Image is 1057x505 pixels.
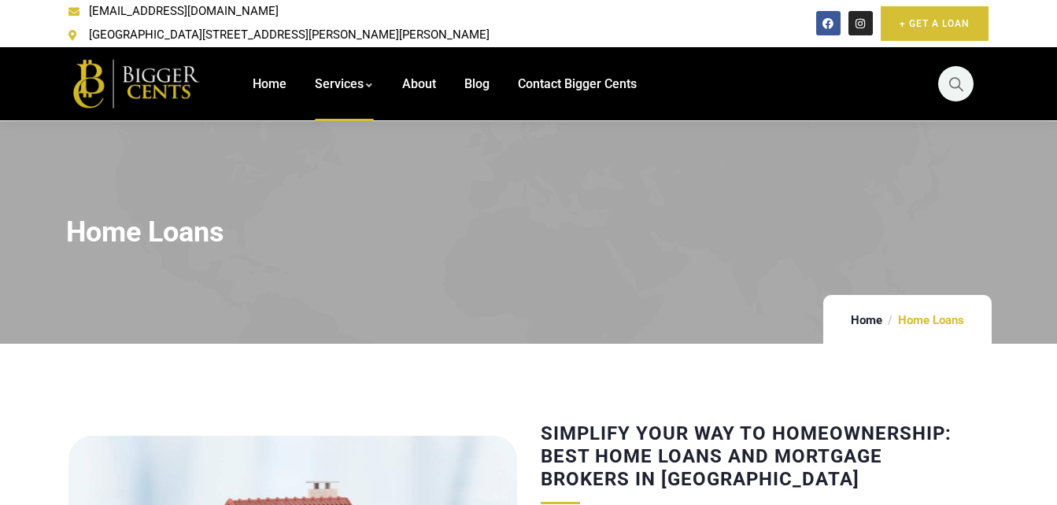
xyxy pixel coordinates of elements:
a: About [402,47,436,121]
a: Services [315,47,374,121]
li: Home Loans [890,315,972,326]
span: Contact Bigger Cents [518,76,637,91]
h2: Home Loans [66,216,992,249]
span: Home [253,76,286,91]
a: Contact Bigger Cents [518,47,637,121]
img: Home [68,56,206,111]
span: Blog [464,76,490,91]
span: Simplify Your Way to Homeownership: Best Home Loans and Mortgage Brokers in [GEOGRAPHIC_DATA] [541,422,952,490]
span: [GEOGRAPHIC_DATA][STREET_ADDRESS][PERSON_NAME][PERSON_NAME] [85,24,490,47]
span: + Get A Loan [900,16,970,31]
a: + Get A Loan [881,6,989,41]
a: Blog [464,47,490,121]
a: Home [253,47,286,121]
a: Home [851,313,882,327]
span: About [402,76,436,91]
span: Services [315,76,364,91]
